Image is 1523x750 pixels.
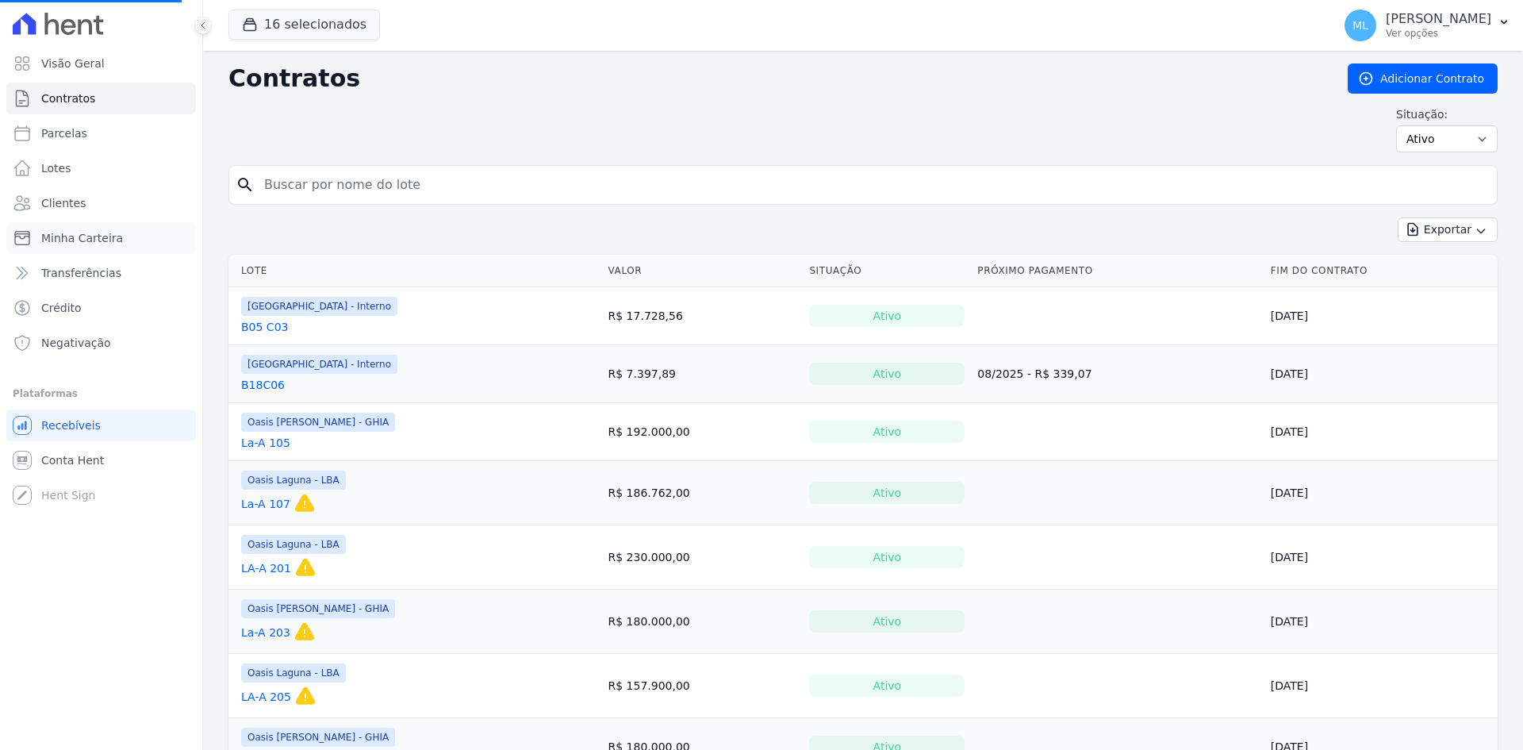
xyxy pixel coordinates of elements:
input: Buscar por nome do lote [255,169,1490,201]
span: Minha Carteira [41,230,123,246]
span: Oasis Laguna - LBA [241,471,346,490]
td: [DATE] [1264,403,1498,461]
a: Recebíveis [6,410,196,441]
a: Conta Hent [6,444,196,476]
div: Ativo [809,421,965,443]
td: R$ 157.900,00 [602,654,804,718]
span: ML [1352,20,1368,31]
a: 08/2025 - R$ 339,07 [977,367,1091,380]
span: Negativação [41,335,111,351]
td: [DATE] [1264,461,1498,525]
td: R$ 186.762,00 [602,461,804,525]
span: Oasis [PERSON_NAME] - GHIA [241,413,395,432]
td: [DATE] [1264,654,1498,718]
span: Oasis [PERSON_NAME] - GHIA [241,599,395,618]
td: R$ 192.000,00 [602,403,804,461]
td: R$ 7.397,89 [602,345,804,403]
div: Ativo [809,610,965,633]
div: Ativo [809,675,965,697]
label: Situação: [1396,106,1498,122]
td: R$ 180.000,00 [602,590,804,654]
span: Oasis [PERSON_NAME] - GHIA [241,728,395,747]
a: Clientes [6,187,196,219]
a: La-A 105 [241,435,290,451]
a: B05 C03 [241,319,288,335]
td: R$ 230.000,00 [602,525,804,590]
span: Conta Hent [41,452,104,468]
div: Plataformas [13,384,190,403]
a: Negativação [6,327,196,359]
td: R$ 17.728,56 [602,287,804,345]
i: search [236,175,255,194]
a: Parcelas [6,117,196,149]
th: Valor [602,255,804,287]
span: [GEOGRAPHIC_DATA] - Interno [241,297,397,316]
span: Oasis Laguna - LBA [241,535,346,554]
a: La-A 107 [241,496,290,512]
h2: Contratos [228,64,1322,93]
div: Ativo [809,482,965,504]
div: Ativo [809,305,965,327]
span: Parcelas [41,125,87,141]
td: [DATE] [1264,590,1498,654]
span: Oasis Laguna - LBA [241,663,346,683]
td: [DATE] [1264,345,1498,403]
a: B18C06 [241,377,285,393]
p: Ver opções [1386,27,1491,40]
th: Fim do Contrato [1264,255,1498,287]
span: Contratos [41,90,95,106]
div: Ativo [809,546,965,568]
a: Minha Carteira [6,222,196,254]
th: Situação [803,255,971,287]
a: Transferências [6,257,196,289]
a: La-A 203 [241,625,290,640]
button: ML [PERSON_NAME] Ver opções [1332,3,1523,48]
p: [PERSON_NAME] [1386,11,1491,27]
td: [DATE] [1264,525,1498,590]
a: LA-A 201 [241,560,291,576]
a: Visão Geral [6,48,196,79]
span: Crédito [41,300,82,316]
th: Lote [228,255,602,287]
a: LA-A 205 [241,689,291,705]
a: Crédito [6,292,196,324]
a: Lotes [6,152,196,184]
span: Recebíveis [41,417,101,433]
span: Lotes [41,160,71,176]
div: Ativo [809,363,965,385]
th: Próximo Pagamento [971,255,1264,287]
a: Adicionar Contrato [1348,63,1498,94]
span: Clientes [41,195,86,211]
span: Visão Geral [41,56,105,71]
button: Exportar [1398,217,1498,242]
td: [DATE] [1264,287,1498,345]
button: 16 selecionados [228,10,380,40]
span: [GEOGRAPHIC_DATA] - Interno [241,355,397,374]
a: Contratos [6,83,196,114]
span: Transferências [41,265,121,281]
